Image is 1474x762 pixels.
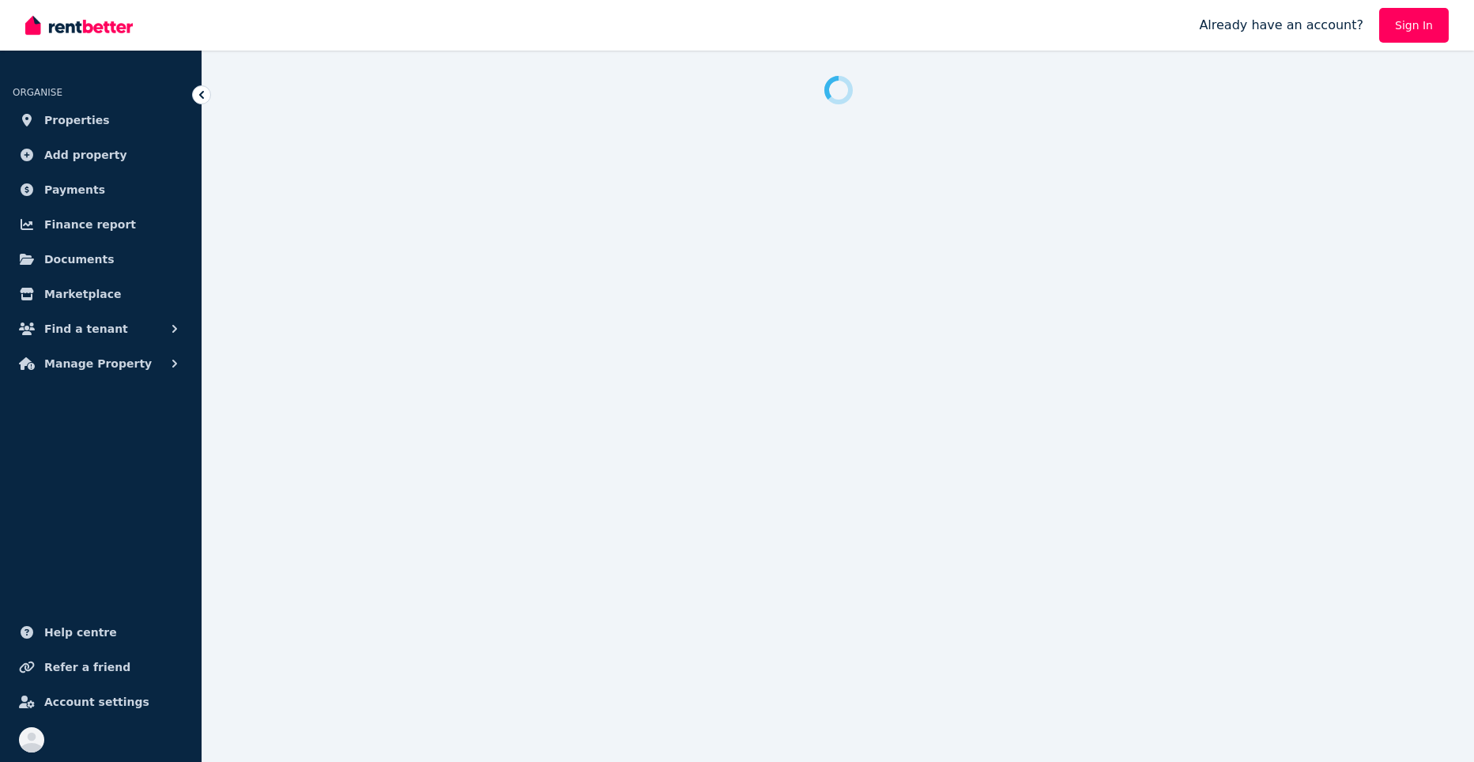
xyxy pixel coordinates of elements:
a: Refer a friend [13,651,189,683]
span: Properties [44,111,110,130]
a: Payments [13,174,189,206]
span: Manage Property [44,354,152,373]
button: Find a tenant [13,313,189,345]
a: Account settings [13,686,189,718]
a: Finance report [13,209,189,240]
span: Account settings [44,692,149,711]
a: Documents [13,243,189,275]
span: Payments [44,180,105,199]
a: Help centre [13,617,189,648]
span: Documents [44,250,115,269]
a: Add property [13,139,189,171]
span: Marketplace [44,285,121,304]
a: Sign In [1379,8,1449,43]
a: Properties [13,104,189,136]
span: Already have an account? [1199,16,1363,35]
span: Find a tenant [44,319,128,338]
img: RentBetter [25,13,133,37]
span: Finance report [44,215,136,234]
button: Manage Property [13,348,189,379]
span: ORGANISE [13,87,62,98]
span: Refer a friend [44,658,130,677]
span: Add property [44,145,127,164]
a: Marketplace [13,278,189,310]
span: Help centre [44,623,117,642]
